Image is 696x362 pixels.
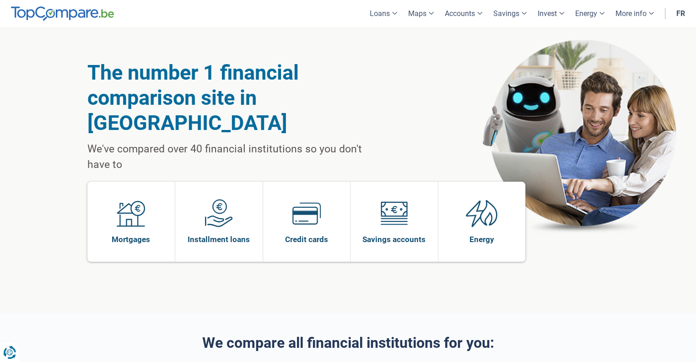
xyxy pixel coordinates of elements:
[87,60,299,135] font: The number 1 financial comparison site in [GEOGRAPHIC_DATA]
[202,334,494,351] font: We compare all financial institutions for you:
[370,9,390,18] font: Loans
[362,235,426,244] font: Savings accounts
[175,182,263,262] a: Installment loans Installment loans
[676,9,685,18] font: fr
[575,9,597,18] font: Energy
[380,199,408,227] img: Savings accounts
[438,182,526,262] a: Energy Energy
[117,199,145,227] img: Mortgages
[87,143,362,171] font: We've compared over 40 financial institutions so you don't have to
[263,182,351,262] a: Credit cards Credit cards
[112,235,150,244] font: Mortgages
[469,235,494,244] font: Energy
[11,6,114,21] img: TopCompare
[538,9,557,18] font: Invest
[292,199,321,227] img: Credit cards
[445,9,475,18] font: Accounts
[615,9,647,18] font: More info
[466,199,498,227] img: Energy
[205,199,233,227] img: Installment loans
[87,182,175,262] a: Mortgages Mortgages
[493,9,519,18] font: Savings
[285,235,328,244] font: Credit cards
[351,182,438,262] a: Savings accounts Savings accounts
[188,235,250,244] font: Installment loans
[408,9,426,18] font: Maps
